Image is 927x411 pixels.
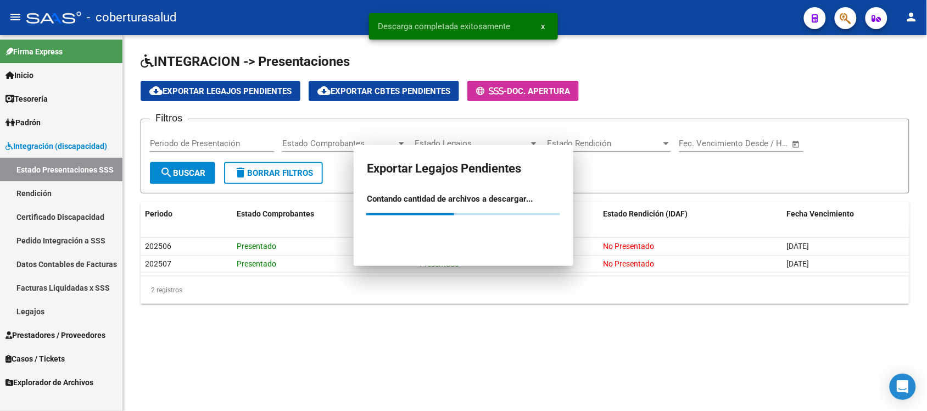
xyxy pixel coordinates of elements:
[141,276,909,304] div: 2 registros
[237,209,314,218] span: Estado Comprobantes
[5,140,107,152] span: Integración (discapacidad)
[145,209,172,218] span: Periodo
[317,84,331,97] mat-icon: cloud_download
[5,376,93,388] span: Explorador de Archivos
[905,10,918,24] mat-icon: person
[145,259,171,268] span: 202507
[145,242,171,251] span: 202506
[787,259,809,268] span: [DATE]
[787,242,809,251] span: [DATE]
[604,242,655,251] span: No Presentado
[317,86,450,96] span: Exportar Cbtes Pendientes
[541,21,545,31] span: x
[783,202,920,226] datatable-header-cell: Fecha Vencimiento
[420,259,460,268] span: Presentado
[604,209,688,218] span: Estado Rendición (IDAF)
[5,46,63,58] span: Firma Express
[150,110,188,126] h3: Filtros
[149,86,292,96] span: Exportar Legajos Pendientes
[378,21,510,32] span: Descarga completada exitosamente
[367,158,560,179] h2: Exportar Legajos Pendientes
[149,84,163,97] mat-icon: cloud_download
[367,193,560,205] p: Contando cantidad de archivos a descargar...
[234,166,247,179] mat-icon: delete
[5,116,41,129] span: Padrón
[787,209,855,218] span: Fecha Vencimiento
[282,138,397,148] span: Estado Comprobantes
[5,93,48,105] span: Tesorería
[232,202,416,226] datatable-header-cell: Estado Comprobantes
[237,242,276,251] span: Presentado
[160,166,173,179] mat-icon: search
[599,202,783,226] datatable-header-cell: Estado Rendición (IDAF)
[141,54,350,69] span: INTEGRACION -> Presentaciones
[476,86,507,96] span: -
[604,259,655,268] span: No Presentado
[890,374,916,400] div: Open Intercom Messenger
[5,69,33,81] span: Inicio
[234,168,313,178] span: Borrar Filtros
[237,259,276,268] span: Presentado
[415,138,529,148] span: Estado Legajos
[547,138,661,148] span: Estado Rendición
[141,202,232,226] datatable-header-cell: Periodo
[87,5,176,30] span: - coberturasalud
[734,138,787,148] input: Fecha fin
[790,138,803,151] button: Open calendar
[160,168,205,178] span: Buscar
[507,86,570,96] span: Doc. Apertura
[5,353,65,365] span: Casos / Tickets
[9,10,22,24] mat-icon: menu
[5,329,105,341] span: Prestadores / Proveedores
[679,138,724,148] input: Fecha inicio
